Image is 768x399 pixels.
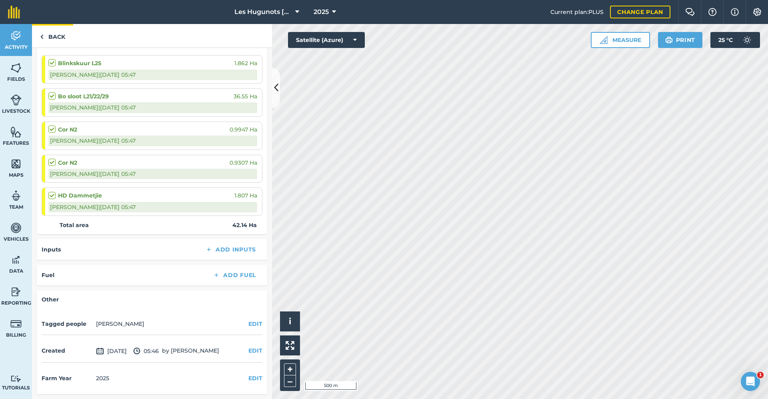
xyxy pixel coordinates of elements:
button: – [284,375,296,387]
button: Measure [591,32,650,48]
div: [PERSON_NAME] | [DATE] 05:47 [48,169,257,179]
h4: Fuel [42,271,54,279]
span: 1.862 Ha [234,59,257,68]
h4: Inputs [42,245,61,254]
img: Two speech bubbles overlapping with the left bubble in the forefront [685,8,695,16]
img: svg+xml;base64,PHN2ZyB4bWxucz0iaHR0cDovL3d3dy53My5vcmcvMjAwMC9zdmciIHdpZHRoPSI1NiIgaGVpZ2h0PSI2MC... [10,62,22,74]
img: svg+xml;base64,PD94bWwgdmVyc2lvbj0iMS4wIiBlbmNvZGluZz0idXRmLTgiPz4KPCEtLSBHZW5lcmF0b3I6IEFkb2JlIE... [10,254,22,266]
span: 0.9307 Ha [230,158,257,167]
span: 25 ° C [718,32,733,48]
div: by [PERSON_NAME] [42,340,262,363]
img: svg+xml;base64,PHN2ZyB4bWxucz0iaHR0cDovL3d3dy53My5vcmcvMjAwMC9zdmciIHdpZHRoPSI1NiIgaGVpZ2h0PSI2MC... [10,158,22,170]
span: 05:46 [133,346,159,356]
strong: Bo sloot L21/22/29 [58,92,109,101]
img: svg+xml;base64,PHN2ZyB4bWxucz0iaHR0cDovL3d3dy53My5vcmcvMjAwMC9zdmciIHdpZHRoPSI1NiIgaGVpZ2h0PSI2MC... [10,126,22,138]
button: i [280,311,300,331]
img: Four arrows, one pointing top left, one top right, one bottom right and the last bottom left [286,341,294,350]
span: Current plan : PLUS [550,8,604,16]
img: svg+xml;base64,PD94bWwgdmVyc2lvbj0iMS4wIiBlbmNvZGluZz0idXRmLTgiPz4KPCEtLSBHZW5lcmF0b3I6IEFkb2JlIE... [133,346,140,356]
span: 2025 [314,7,329,17]
button: Satellite (Azure) [288,32,365,48]
span: [DATE] [96,346,127,356]
h4: Farm Year [42,374,93,383]
span: 36.55 Ha [234,92,257,101]
strong: Cor N2 [58,158,77,167]
button: EDIT [248,374,262,383]
span: Les Hugunots [GEOGRAPHIC_DATA] [234,7,292,17]
h4: Other [42,295,262,304]
img: svg+xml;base64,PHN2ZyB4bWxucz0iaHR0cDovL3d3dy53My5vcmcvMjAwMC9zdmciIHdpZHRoPSI5IiBoZWlnaHQ9IjI0Ii... [40,32,44,42]
div: [PERSON_NAME] | [DATE] 05:47 [48,70,257,80]
button: EDIT [248,319,262,328]
button: Add Inputs [199,244,262,255]
img: svg+xml;base64,PD94bWwgdmVyc2lvbj0iMS4wIiBlbmNvZGluZz0idXRmLTgiPz4KPCEtLSBHZW5lcmF0b3I6IEFkb2JlIE... [10,94,22,106]
img: svg+xml;base64,PD94bWwgdmVyc2lvbj0iMS4wIiBlbmNvZGluZz0idXRmLTgiPz4KPCEtLSBHZW5lcmF0b3I6IEFkb2JlIE... [10,375,22,383]
button: 25 °C [710,32,760,48]
button: Add Fuel [206,269,262,281]
div: [PERSON_NAME] | [DATE] 05:47 [48,136,257,146]
span: i [289,316,291,326]
img: svg+xml;base64,PD94bWwgdmVyc2lvbj0iMS4wIiBlbmNvZGluZz0idXRmLTgiPz4KPCEtLSBHZW5lcmF0b3I6IEFkb2JlIE... [10,30,22,42]
a: Change plan [610,6,670,18]
img: svg+xml;base64,PD94bWwgdmVyc2lvbj0iMS4wIiBlbmNvZGluZz0idXRmLTgiPz4KPCEtLSBHZW5lcmF0b3I6IEFkb2JlIE... [96,346,104,356]
img: svg+xml;base64,PD94bWwgdmVyc2lvbj0iMS4wIiBlbmNvZGluZz0idXRmLTgiPz4KPCEtLSBHZW5lcmF0b3I6IEFkb2JlIE... [10,190,22,202]
img: svg+xml;base64,PHN2ZyB4bWxucz0iaHR0cDovL3d3dy53My5vcmcvMjAwMC9zdmciIHdpZHRoPSIxNyIgaGVpZ2h0PSIxNy... [731,7,739,17]
img: svg+xml;base64,PD94bWwgdmVyc2lvbj0iMS4wIiBlbmNvZGluZz0idXRmLTgiPz4KPCEtLSBHZW5lcmF0b3I6IEFkb2JlIE... [10,222,22,234]
img: svg+xml;base64,PD94bWwgdmVyc2lvbj0iMS4wIiBlbmNvZGluZz0idXRmLTgiPz4KPCEtLSBHZW5lcmF0b3I6IEFkb2JlIE... [739,32,755,48]
strong: Blinkskuur L25 [58,59,101,68]
div: [PERSON_NAME] | [DATE] 05:47 [48,102,257,113]
img: svg+xml;base64,PD94bWwgdmVyc2lvbj0iMS4wIiBlbmNvZGluZz0idXRmLTgiPz4KPCEtLSBHZW5lcmF0b3I6IEFkb2JlIE... [10,318,22,330]
strong: Total area [60,221,89,229]
span: 1.807 Ha [234,191,257,200]
img: svg+xml;base64,PD94bWwgdmVyc2lvbj0iMS4wIiBlbmNvZGluZz0idXRmLTgiPz4KPCEtLSBHZW5lcmF0b3I6IEFkb2JlIE... [10,286,22,298]
h4: Tagged people [42,319,93,328]
li: [PERSON_NAME] [96,319,144,328]
button: Print [658,32,703,48]
img: fieldmargin Logo [8,6,20,18]
img: A cog icon [752,8,762,16]
button: EDIT [248,346,262,355]
strong: HD Dammetjie [58,191,102,200]
strong: Cor N2 [58,125,77,134]
h4: Created [42,346,93,355]
button: + [284,363,296,375]
strong: 42.14 Ha [232,221,257,229]
span: 1 [757,372,764,378]
iframe: Intercom live chat [741,372,760,391]
img: Ruler icon [600,36,608,44]
img: svg+xml;base64,PHN2ZyB4bWxucz0iaHR0cDovL3d3dy53My5vcmcvMjAwMC9zdmciIHdpZHRoPSIxOSIgaGVpZ2h0PSIyNC... [665,35,673,45]
div: [PERSON_NAME] | [DATE] 05:47 [48,202,257,212]
div: 2025 [96,374,109,383]
span: 0.9947 Ha [230,125,257,134]
img: A question mark icon [708,8,717,16]
a: Back [32,24,73,48]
